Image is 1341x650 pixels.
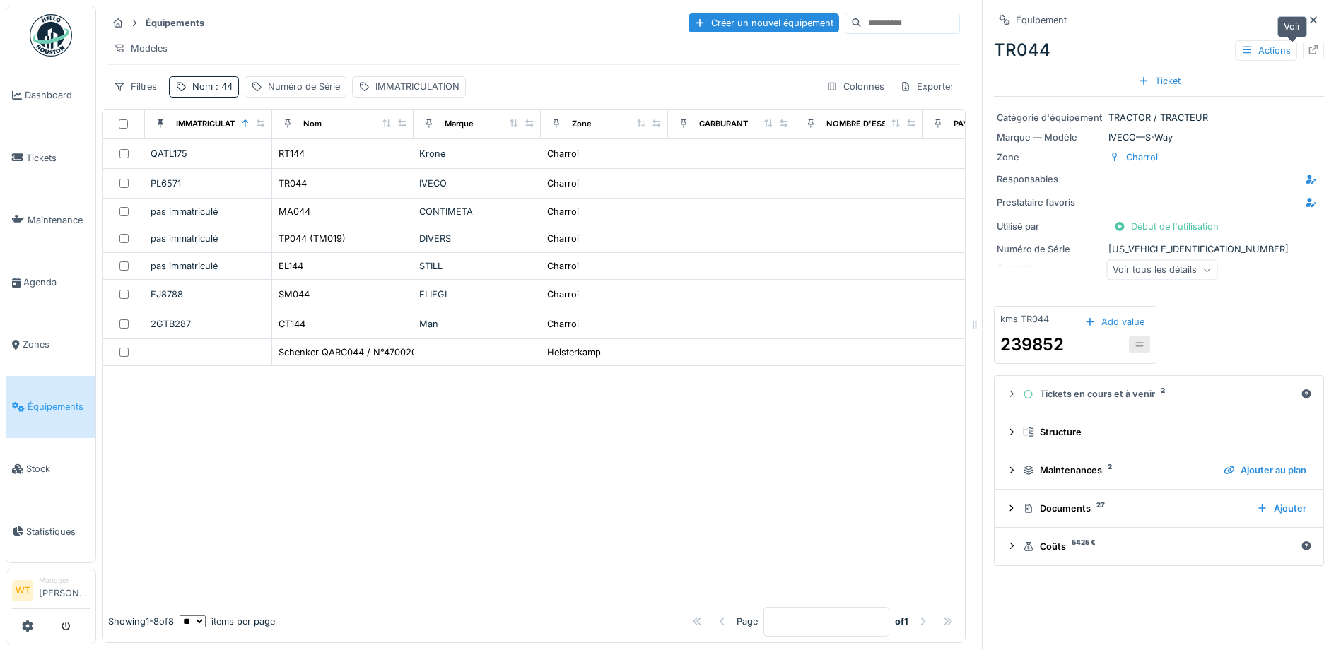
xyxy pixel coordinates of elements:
[1218,461,1312,480] div: Ajouter au plan
[419,288,535,301] div: FLIEGL
[26,151,90,165] span: Tickets
[547,205,579,218] div: Charroi
[6,189,95,251] a: Maintenance
[997,131,1103,144] div: Marque — Modèle
[997,172,1103,186] div: Responsables
[445,118,474,130] div: Marque
[6,314,95,376] a: Zones
[279,288,310,301] div: SM044
[1106,260,1217,280] div: Voir tous les détails
[419,205,535,218] div: CONTIMETA
[39,575,90,605] li: [PERSON_NAME]
[151,147,266,160] div: QATL175
[997,196,1103,209] div: Prestataire favoris
[279,177,307,190] div: TR044
[279,205,310,218] div: MA044
[23,338,90,351] span: Zones
[25,88,90,102] span: Dashboard
[1023,425,1306,439] div: Structure
[180,615,275,628] div: items per page
[1023,387,1295,401] div: Tickets en cours et à venir
[1000,419,1318,445] summary: Structure
[6,64,95,126] a: Dashboard
[547,317,579,331] div: Charroi
[1000,457,1318,483] summary: Maintenances2Ajouter au plan
[547,288,579,301] div: Charroi
[419,177,535,190] div: IVECO
[894,76,960,97] div: Exporter
[1023,463,1212,477] div: Maintenances
[1016,13,1067,27] div: Équipement
[26,462,90,475] span: Stock
[547,232,579,245] div: Charroi
[1000,382,1318,408] summary: Tickets en cours et à venir2
[279,147,305,160] div: RT144
[1251,499,1312,518] div: Ajouter
[1000,332,1064,357] div: 239852
[6,376,95,438] a: Équipements
[547,177,579,190] div: Charroi
[820,76,891,97] div: Colonnes
[151,288,266,301] div: EJ8788
[151,232,266,245] div: pas immatriculé
[28,213,90,227] span: Maintenance
[997,111,1103,124] div: Catégorie d'équipement
[1079,312,1150,331] div: Add value
[303,118,322,130] div: Nom
[151,317,266,331] div: 2GTB287
[1023,540,1295,553] div: Coûts
[1000,312,1049,326] div: kms TR044
[268,80,340,93] div: Numéro de Série
[151,259,266,273] div: pas immatriculé
[997,111,1321,124] div: TRACTOR / TRACTEUR
[419,259,535,273] div: STILL
[26,525,90,538] span: Statistiques
[997,150,1103,164] div: Zone
[1126,150,1158,164] div: Charroi
[1235,40,1297,61] div: Actions
[140,16,210,30] strong: Équipements
[6,500,95,562] a: Statistiques
[6,126,95,189] a: Tickets
[176,118,250,130] div: IMMATRICULATION
[279,317,305,331] div: CT144
[895,615,908,628] strong: of 1
[12,580,33,601] li: WT
[737,615,758,628] div: Page
[994,37,1324,63] div: TR044
[192,80,233,93] div: Nom
[997,242,1103,256] div: Numéro de Série
[547,259,579,273] div: Charroi
[954,118,973,130] div: PAYS
[699,118,748,130] div: CARBURANT
[1108,217,1224,236] div: Début de l'utilisation
[997,220,1103,233] div: Utilisé par
[107,76,163,97] div: Filtres
[23,276,90,289] span: Agenda
[107,38,174,59] div: Modèles
[279,259,303,273] div: EL144
[39,575,90,586] div: Manager
[1277,16,1307,37] div: Voir
[6,251,95,313] a: Agenda
[1000,495,1318,521] summary: Documents27Ajouter
[213,81,233,92] span: : 44
[826,118,899,130] div: NOMBRE D'ESSIEU
[1000,533,1318,560] summary: Coûts5425 €
[108,615,174,628] div: Showing 1 - 8 of 8
[12,575,90,609] a: WT Manager[PERSON_NAME]
[30,14,72,57] img: Badge_color-CXgf-gQk.svg
[279,232,346,245] div: TP044 (TM019)
[419,317,535,331] div: Man
[997,242,1321,256] div: [US_VEHICLE_IDENTIFICATION_NUMBER]
[547,345,601,359] div: Heisterkamp
[689,13,839,32] div: Créer un nouvel équipement
[419,147,535,160] div: Krone
[151,177,266,190] div: PL6571
[6,438,95,500] a: Stock
[1023,502,1246,515] div: Documents
[151,205,266,218] div: pas immatriculé
[279,345,417,359] div: Schenker QARC044 / N°470020
[572,118,592,130] div: Zone
[1132,71,1186,90] div: Ticket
